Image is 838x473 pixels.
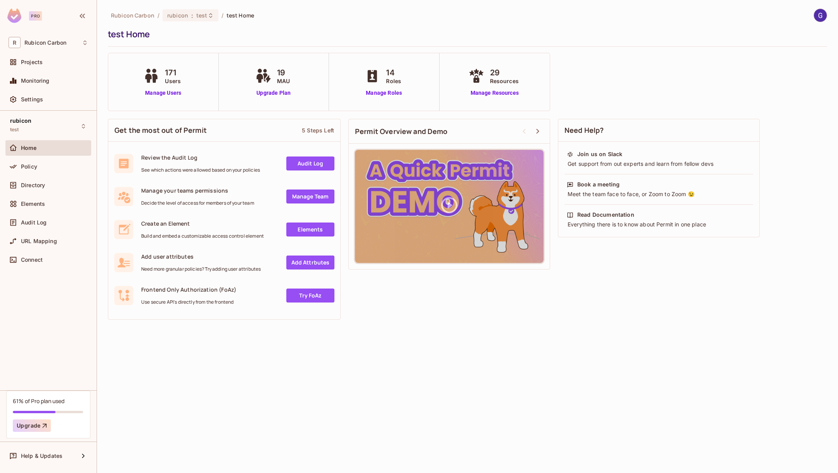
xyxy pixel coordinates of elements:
button: Upgrade [13,419,51,432]
a: Manage Resources [467,89,523,97]
span: Monitoring [21,78,50,84]
span: R [9,37,21,48]
div: 61% of Pro plan used [13,397,64,405]
a: Try FoAz [286,289,334,303]
span: MAU [277,77,290,85]
img: Guy Hirshenzon [814,9,827,22]
span: Use secure API's directly from the frontend [141,299,236,305]
span: Connect [21,257,43,263]
span: test [196,12,208,19]
div: Everything there is to know about Permit in one place [567,221,751,228]
span: 29 [490,67,519,78]
span: the active workspace [111,12,154,19]
a: Audit Log [286,157,334,170]
span: Create an Element [141,220,264,227]
a: Manage Users [142,89,185,97]
div: Read Documentation [577,211,634,219]
span: Users [165,77,181,85]
span: Get the most out of Permit [114,125,207,135]
span: Audit Log [21,219,47,226]
span: URL Mapping [21,238,57,244]
div: test Home [108,28,823,40]
div: Pro [29,11,42,21]
span: 171 [165,67,181,78]
span: rubicon [10,118,31,124]
img: SReyMgAAAABJRU5ErkJggg== [7,9,21,23]
span: Add user attributes [141,253,261,260]
span: Review the Audit Log [141,154,260,161]
span: Decide the level of access for members of your team [141,200,254,206]
li: / [158,12,159,19]
span: Resources [490,77,519,85]
span: Manage your teams permissions [141,187,254,194]
span: rubicon [167,12,188,19]
a: Upgrade Plan [254,89,294,97]
span: Need Help? [564,125,604,135]
span: Build and embed a customizable access control element [141,233,264,239]
a: Manage Team [286,190,334,203]
span: Workspace: Rubicon Carbon [24,40,66,46]
div: Meet the team face to face, or Zoom to Zoom 😉 [567,190,751,198]
span: Need more granular policies? Try adding user attributes [141,266,261,272]
div: Get support from out experts and learn from fellow devs [567,160,751,168]
span: 14 [386,67,401,78]
div: Book a meeting [577,181,620,188]
span: test [10,127,19,133]
span: See which actions were allowed based on your policies [141,167,260,173]
span: Permit Overview and Demo [355,127,448,136]
span: Roles [386,77,401,85]
a: Add Attrbutes [286,256,334,270]
span: 19 [277,67,290,78]
a: Elements [286,223,334,237]
span: Frontend Only Authorization (FoAz) [141,286,236,293]
span: Directory [21,182,45,188]
span: Help & Updates [21,453,62,459]
span: Settings [21,96,43,103]
div: Join us on Slack [577,150,622,158]
span: : [191,12,194,19]
span: test Home [227,12,254,19]
div: 5 Steps Left [302,127,334,134]
span: Projects [21,59,43,65]
a: Manage Roles [363,89,405,97]
li: / [222,12,223,19]
span: Policy [21,163,37,170]
span: Home [21,145,37,151]
span: Elements [21,201,45,207]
